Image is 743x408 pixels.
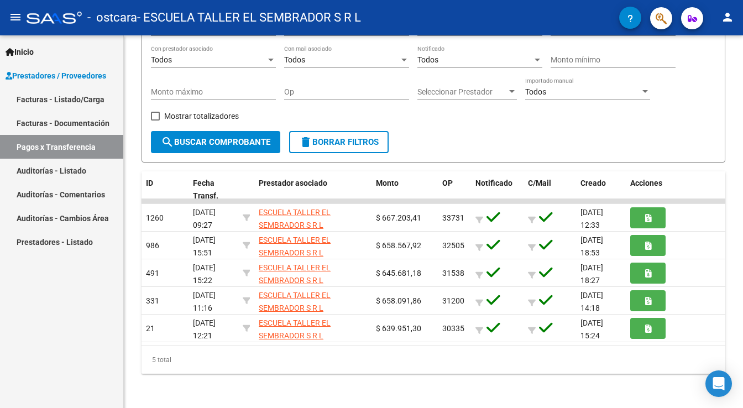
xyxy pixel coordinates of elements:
span: 31538 [442,269,464,278]
datatable-header-cell: Notificado [471,171,524,208]
span: Inicio [6,46,34,58]
span: ESCUELA TALLER EL SEMBRADOR S R L [259,263,331,285]
span: [DATE] 12:21 [193,318,216,340]
span: 491 [146,269,159,278]
span: Todos [525,87,546,96]
span: - ESCUELA TALLER EL SEMBRADOR S R L [137,6,361,30]
span: 21 [146,324,155,333]
span: [DATE] 18:27 [580,263,603,285]
span: Fecha Transf. [193,179,218,200]
div: 5 total [142,346,725,374]
span: ESCUELA TALLER EL SEMBRADOR S R L [259,236,331,257]
span: Borrar Filtros [299,137,379,147]
datatable-header-cell: Monto [371,171,438,208]
span: 30335 [442,324,464,333]
button: Buscar Comprobante [151,131,280,153]
span: [DATE] 11:16 [193,291,216,312]
span: OP [442,179,453,187]
span: [DATE] 12:33 [580,208,603,229]
span: 33653202429 [259,248,367,270]
span: $ 667.203,41 [376,213,421,222]
span: 1260 [146,213,164,222]
span: 986 [146,241,159,250]
span: ESCUELA TALLER EL SEMBRADOR S R L [259,318,331,340]
span: Notificado [475,179,512,187]
span: [DATE] 15:22 [193,263,216,285]
span: [DATE] 15:51 [193,236,216,257]
span: $ 658.567,92 [376,241,421,250]
span: [DATE] 14:18 [580,291,603,312]
span: ESCUELA TALLER EL SEMBRADOR S R L [259,208,331,229]
span: Seleccionar Prestador [417,87,507,97]
datatable-header-cell: C/Mail [524,171,576,208]
span: Buscar Comprobante [161,137,270,147]
span: - ostcara [87,6,137,30]
span: [DATE] 09:27 [193,208,216,229]
span: Prestadores / Proveedores [6,70,106,82]
mat-icon: person [721,11,734,24]
datatable-header-cell: OP [438,171,471,208]
mat-icon: delete [299,135,312,149]
span: 31200 [442,296,464,305]
datatable-header-cell: Creado [576,171,626,208]
span: 33731 [442,213,464,222]
span: ESCUELA TALLER EL SEMBRADOR S R L [259,291,331,312]
span: [DATE] 15:24 [580,318,603,340]
span: Todos [417,55,438,64]
span: $ 639.951,30 [376,324,421,333]
span: 331 [146,296,159,305]
span: C/Mail [528,179,551,187]
datatable-header-cell: Prestador asociado [254,171,371,208]
span: 32505 [442,241,464,250]
datatable-header-cell: Acciones [626,171,725,208]
span: 33653202429 [259,331,367,353]
span: 33653202429 [259,304,367,325]
span: Todos [284,55,305,64]
span: $ 645.681,18 [376,269,421,278]
div: Open Intercom Messenger [705,370,732,397]
span: Acciones [630,179,662,187]
span: Monto [376,179,399,187]
mat-icon: menu [9,11,22,24]
span: Mostrar totalizadores [164,109,239,123]
span: Todos [151,55,172,64]
datatable-header-cell: Fecha Transf. [189,171,238,208]
span: 33653202429 [259,221,367,242]
span: 33653202429 [259,276,367,297]
datatable-header-cell: ID [142,171,189,208]
span: [DATE] 18:53 [580,236,603,257]
span: Prestador asociado [259,179,327,187]
button: Borrar Filtros [289,131,389,153]
span: Creado [580,179,606,187]
span: $ 658.091,86 [376,296,421,305]
mat-icon: search [161,135,174,149]
span: ID [146,179,153,187]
